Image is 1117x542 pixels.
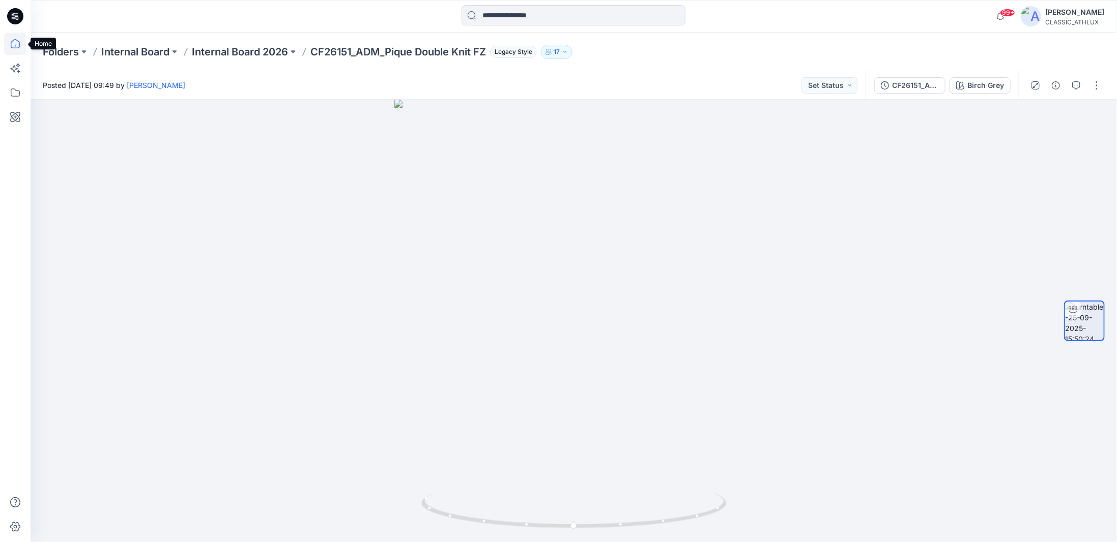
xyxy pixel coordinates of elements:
span: Legacy Style [490,46,537,58]
button: CF26151_ADM_Pique Double Knit FZ [874,77,946,94]
div: CLASSIC_ATHLUX [1045,18,1104,26]
span: 99+ [1000,9,1015,17]
p: 17 [554,46,560,57]
a: Internal Board [101,45,169,59]
button: Legacy Style [486,45,537,59]
a: [PERSON_NAME] [127,81,185,89]
img: turntable-25-09-2025-15:50:24 [1065,302,1104,340]
p: CF26151_ADM_Pique Double Knit FZ [310,45,486,59]
a: Internal Board 2026 [192,45,288,59]
div: Birch Grey [967,80,1004,91]
span: Posted [DATE] 09:49 by [43,80,185,91]
img: avatar [1021,6,1041,26]
div: [PERSON_NAME] [1045,6,1104,18]
div: CF26151_ADM_Pique Double Knit FZ [892,80,939,91]
button: Details [1048,77,1064,94]
button: Birch Grey [950,77,1011,94]
button: 17 [541,45,572,59]
a: Folders [43,45,79,59]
